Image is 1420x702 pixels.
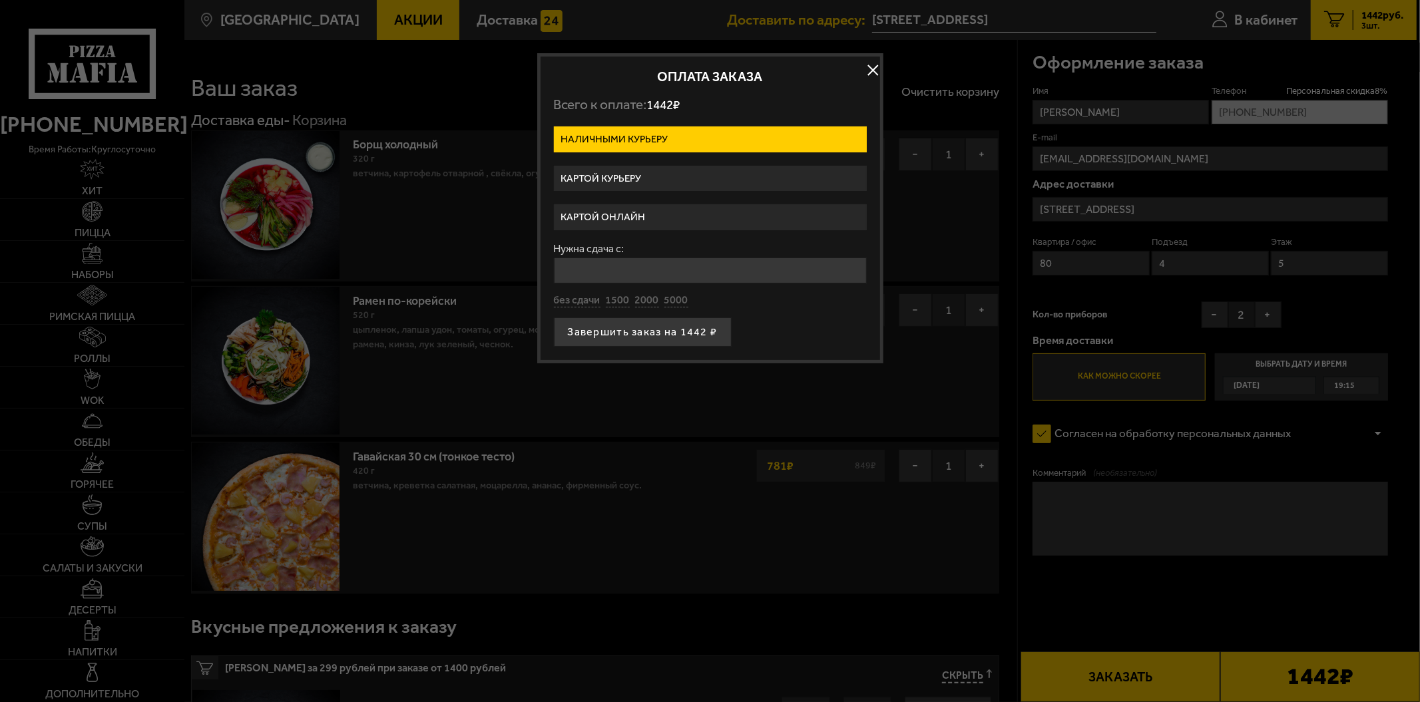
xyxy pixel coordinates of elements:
span: 1442 ₽ [647,97,680,112]
button: без сдачи [554,293,600,308]
label: Картой курьеру [554,166,867,192]
button: Завершить заказ на 1442 ₽ [554,317,732,347]
button: 1500 [606,293,630,308]
h2: Оплата заказа [554,70,867,83]
button: 5000 [664,293,688,308]
label: Картой онлайн [554,204,867,230]
label: Наличными курьеру [554,126,867,152]
button: 2000 [635,293,659,308]
p: Всего к оплате: [554,96,867,113]
label: Нужна сдача с: [554,244,867,254]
